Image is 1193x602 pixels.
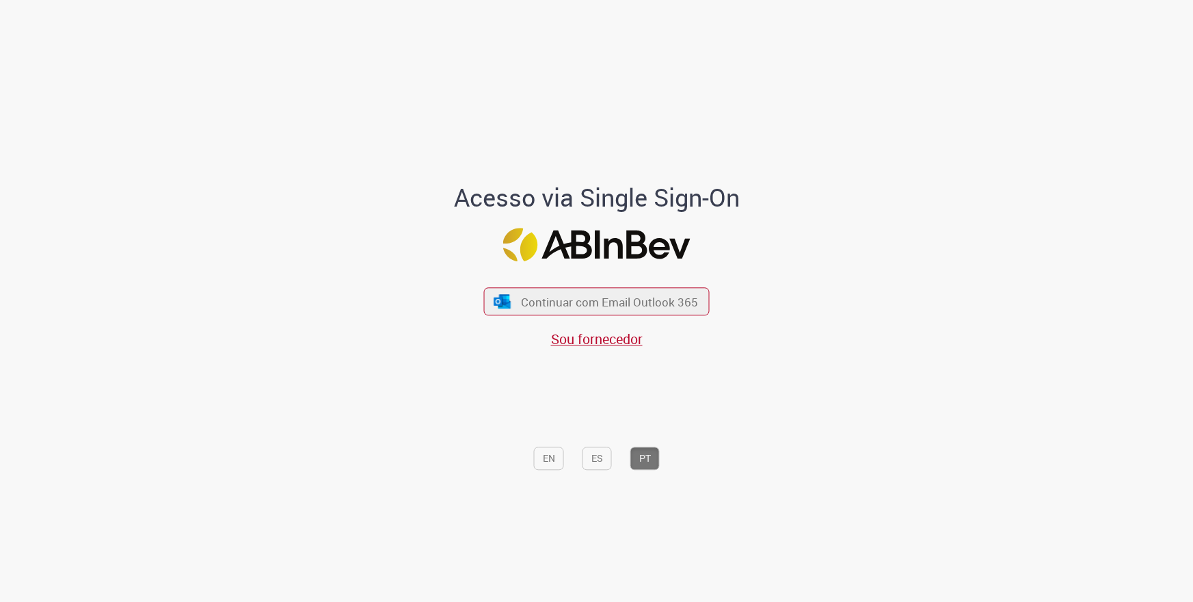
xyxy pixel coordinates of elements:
span: Continuar com Email Outlook 365 [521,294,698,310]
h1: Acesso via Single Sign-On [407,184,786,211]
img: ícone Azure/Microsoft 360 [492,294,511,309]
a: Sou fornecedor [551,330,643,349]
button: ícone Azure/Microsoft 360 Continuar com Email Outlook 365 [484,287,710,315]
button: ES [582,447,612,471]
img: Logo ABInBev [503,228,691,261]
button: PT [630,447,660,471]
button: EN [534,447,564,471]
